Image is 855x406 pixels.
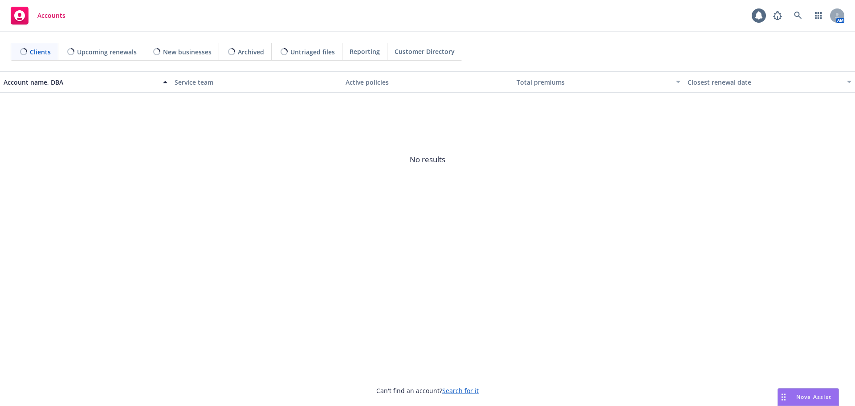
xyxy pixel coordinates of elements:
button: Active policies [342,71,513,93]
div: Service team [175,78,338,87]
button: Total premiums [513,71,684,93]
a: Search [789,7,807,25]
span: Archived [238,47,264,57]
a: Switch app [810,7,827,25]
a: Search for it [442,386,479,395]
a: Accounts [7,3,69,28]
div: Total premiums [517,78,671,87]
div: Account name, DBA [4,78,158,87]
div: Drag to move [778,389,789,406]
span: Clients [30,47,51,57]
button: Closest renewal date [684,71,855,93]
button: Nova Assist [778,388,839,406]
div: Closest renewal date [688,78,842,87]
span: Customer Directory [395,47,455,56]
a: Report a Bug [769,7,786,25]
span: Accounts [37,12,65,19]
span: Can't find an account? [376,386,479,395]
span: Untriaged files [290,47,335,57]
div: Active policies [346,78,509,87]
span: Upcoming renewals [77,47,137,57]
button: Service team [171,71,342,93]
span: New businesses [163,47,212,57]
span: Nova Assist [796,393,831,401]
span: Reporting [350,47,380,56]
